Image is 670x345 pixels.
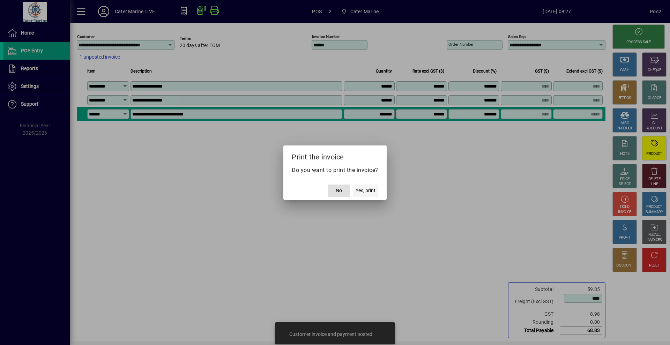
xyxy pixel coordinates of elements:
[356,187,375,194] span: Yes, print
[283,145,387,166] h2: Print the invoice
[292,166,378,174] p: Do you want to print the invoice?
[353,185,378,197] button: Yes, print
[328,185,350,197] button: No
[336,187,342,194] span: No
